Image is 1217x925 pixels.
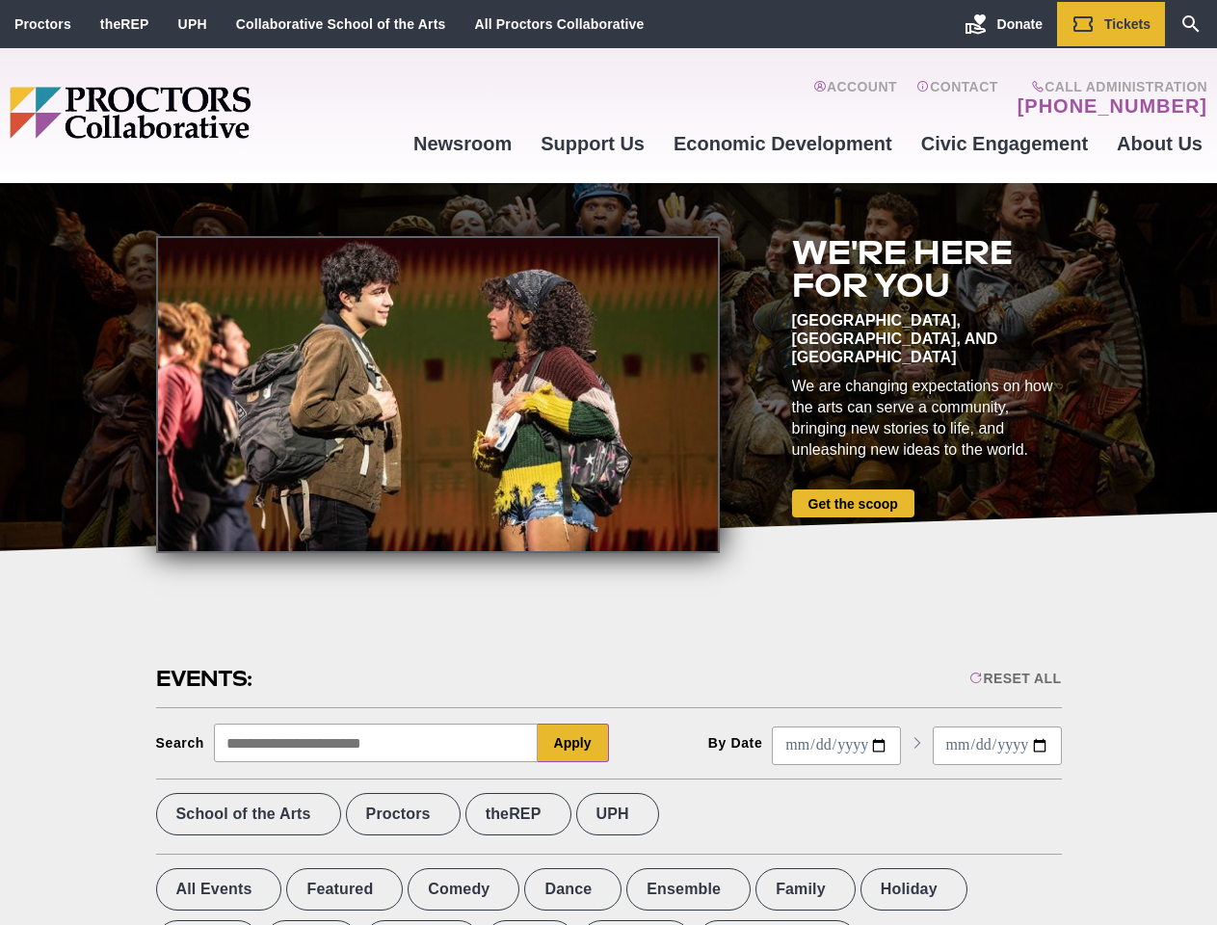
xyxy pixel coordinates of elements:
a: Civic Engagement [907,118,1102,170]
label: Ensemble [626,868,751,911]
div: We are changing expectations on how the arts can serve a community, bringing new stories to life,... [792,376,1062,461]
label: Comedy [408,868,519,911]
h2: Events: [156,664,255,694]
div: [GEOGRAPHIC_DATA], [GEOGRAPHIC_DATA], and [GEOGRAPHIC_DATA] [792,311,1062,366]
img: Proctors logo [10,87,399,139]
label: All Events [156,868,282,911]
a: Proctors [14,16,71,32]
a: Search [1165,2,1217,46]
label: Dance [524,868,622,911]
div: Search [156,735,205,751]
a: UPH [178,16,207,32]
span: Tickets [1104,16,1151,32]
label: Holiday [860,868,967,911]
a: All Proctors Collaborative [474,16,644,32]
a: Get the scoop [792,489,914,517]
a: [PHONE_NUMBER] [1018,94,1207,118]
a: Support Us [526,118,659,170]
div: By Date [708,735,763,751]
label: Proctors [346,793,461,835]
label: UPH [576,793,659,835]
a: Collaborative School of the Arts [236,16,446,32]
a: Donate [950,2,1057,46]
a: Economic Development [659,118,907,170]
div: Reset All [969,671,1061,686]
a: theREP [100,16,149,32]
label: Family [755,868,856,911]
button: Apply [538,724,609,762]
a: Newsroom [399,118,526,170]
a: Contact [916,79,998,118]
span: Donate [997,16,1043,32]
span: Call Administration [1012,79,1207,94]
a: Tickets [1057,2,1165,46]
label: theREP [465,793,571,835]
h2: We're here for you [792,236,1062,302]
label: Featured [286,868,403,911]
a: About Us [1102,118,1217,170]
label: School of the Arts [156,793,341,835]
a: Account [813,79,897,118]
